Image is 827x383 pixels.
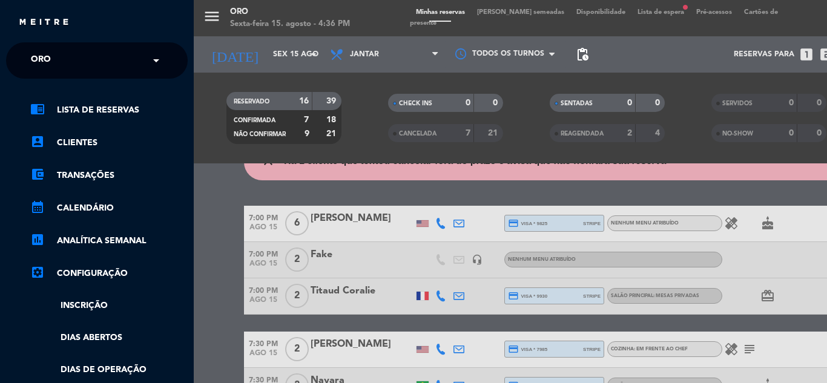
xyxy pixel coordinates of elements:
a: Dias abertos [30,331,188,345]
a: assessmentANALÍTICA SEMANAL [30,234,188,248]
span: pending_actions [575,47,590,62]
a: calendar_monthCalendário [30,201,188,215]
a: account_balance_walletTransações [30,168,188,183]
a: Inscrição [30,299,188,313]
a: Configuração [30,266,188,281]
img: MEITRE [18,18,70,27]
i: chrome_reader_mode [30,102,45,116]
a: Dias de Operação [30,363,188,377]
i: assessment [30,232,45,247]
i: calendar_month [30,200,45,214]
span: Oro [31,48,51,73]
i: account_balance_wallet [30,167,45,182]
a: chrome_reader_modeLista de Reservas [30,103,188,117]
i: settings_applications [30,265,45,280]
i: account_box [30,134,45,149]
a: account_boxClientes [30,136,188,150]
